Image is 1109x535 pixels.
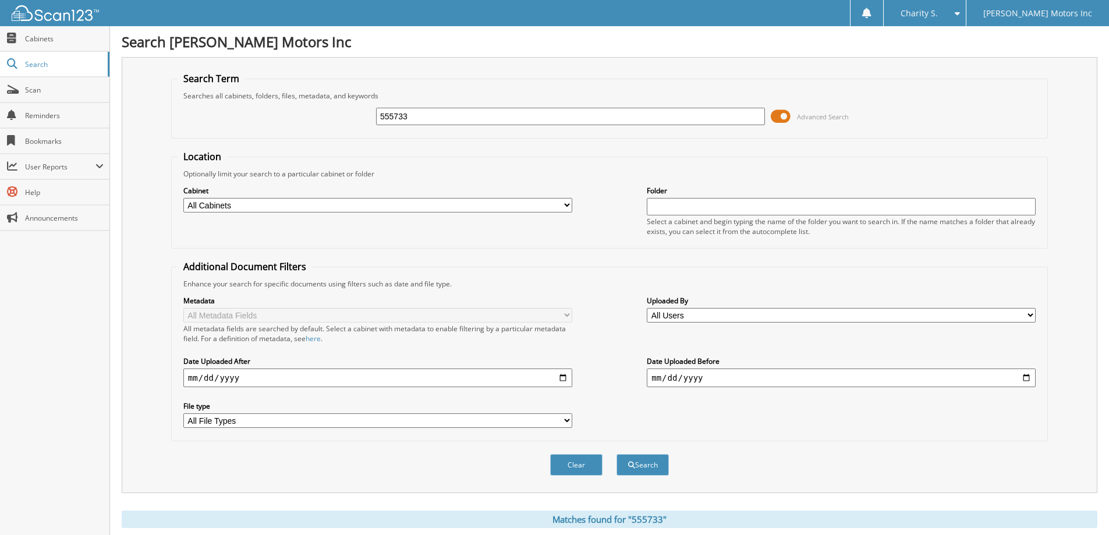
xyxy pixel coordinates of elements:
[183,401,572,411] label: File type
[178,260,312,273] legend: Additional Document Filters
[25,213,104,223] span: Announcements
[616,454,669,476] button: Search
[797,112,849,121] span: Advanced Search
[183,324,572,343] div: All metadata fields are searched by default. Select a cabinet with metadata to enable filtering b...
[25,85,104,95] span: Scan
[178,169,1041,179] div: Optionally limit your search to a particular cabinet or folder
[647,186,1036,196] label: Folder
[647,369,1036,387] input: end
[178,150,227,163] legend: Location
[183,186,572,196] label: Cabinet
[178,72,245,85] legend: Search Term
[178,279,1041,289] div: Enhance your search for specific documents using filters such as date and file type.
[983,10,1092,17] span: [PERSON_NAME] Motors Inc
[25,136,104,146] span: Bookmarks
[550,454,603,476] button: Clear
[25,59,102,69] span: Search
[183,296,572,306] label: Metadata
[122,32,1097,51] h1: Search [PERSON_NAME] Motors Inc
[183,369,572,387] input: start
[647,356,1036,366] label: Date Uploaded Before
[647,296,1036,306] label: Uploaded By
[25,34,104,44] span: Cabinets
[183,356,572,366] label: Date Uploaded After
[25,187,104,197] span: Help
[25,111,104,121] span: Reminders
[647,217,1036,236] div: Select a cabinet and begin typing the name of the folder you want to search in. If the name match...
[901,10,938,17] span: Charity S.
[122,511,1097,528] div: Matches found for "555733"
[178,91,1041,101] div: Searches all cabinets, folders, files, metadata, and keywords
[306,334,321,343] a: here
[25,162,95,172] span: User Reports
[12,5,99,21] img: scan123-logo-white.svg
